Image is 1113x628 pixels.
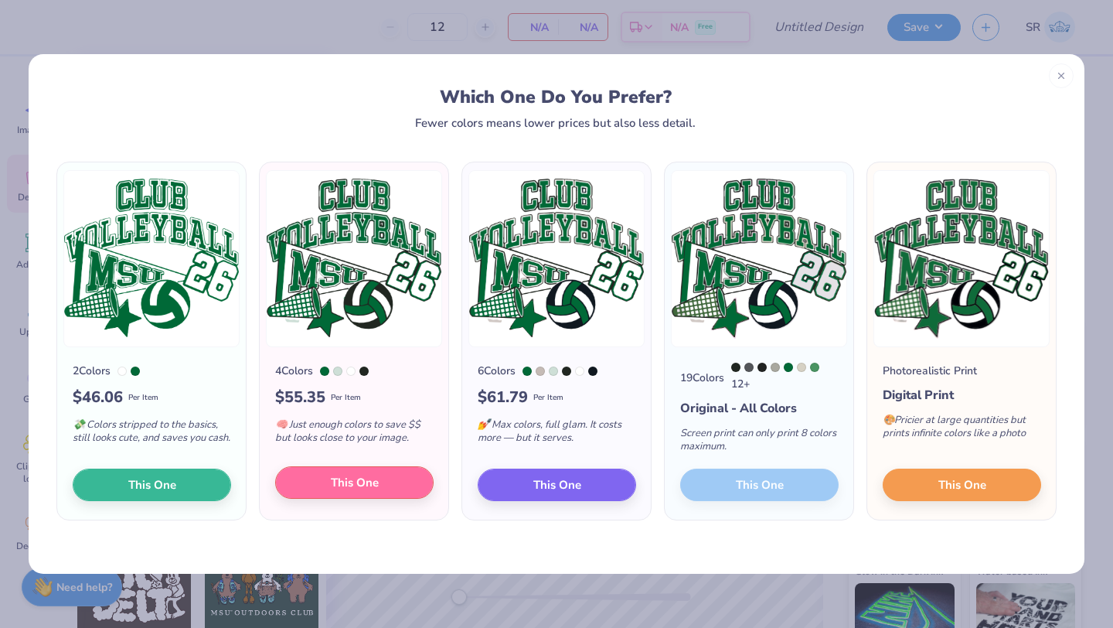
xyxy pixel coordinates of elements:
[320,367,329,376] div: 349 C
[810,363,819,372] div: 7730 C
[73,409,231,460] div: Colors stripped to the basics, still looks cute, and saves you cash.
[275,409,434,460] div: Just enough colors to save $$ but looks close to your image.
[680,418,839,469] div: Screen print can only print 8 colors maximum.
[873,170,1050,347] img: Photorealistic preview
[588,367,597,376] div: Black 6 C
[71,87,1041,108] div: Which One Do You Prefer?
[73,363,111,379] div: 2 Colors
[275,363,313,379] div: 4 Colors
[128,392,158,404] span: Per Item
[333,367,342,376] div: 621 C
[533,476,581,494] span: This One
[73,418,85,432] span: 💸
[784,363,793,372] div: 349 C
[331,392,361,404] span: Per Item
[468,170,645,347] img: 6 color option
[883,469,1041,501] button: This One
[562,367,571,376] div: Black 3 C
[331,474,379,492] span: This One
[131,367,140,376] div: 349 C
[73,469,231,501] button: This One
[478,418,490,432] span: 💅
[797,363,806,372] div: 7527 C
[478,469,636,501] button: This One
[533,392,563,404] span: Per Item
[478,363,516,379] div: 6 Colors
[359,367,369,376] div: Black 3 C
[275,386,325,409] span: $ 55.35
[671,170,847,347] img: 19 color option
[575,367,584,376] div: White
[63,170,240,347] img: 2 color option
[117,367,127,376] div: White
[938,476,986,494] span: This One
[522,367,532,376] div: 349 C
[744,363,754,372] div: Cool Gray 11 C
[680,370,724,386] div: 19 Colors
[536,367,545,376] div: 406 C
[883,404,1041,456] div: Pricier at large quantities but prints infinite colors like a photo
[415,117,696,129] div: Fewer colors means lower prices but also less detail.
[771,363,780,372] div: 414 C
[346,367,356,376] div: White
[266,170,442,347] img: 4 color option
[478,409,636,460] div: Max colors, full glam. It costs more — but it serves.
[549,367,558,376] div: 621 C
[680,399,839,418] div: Original - All Colors
[73,386,123,409] span: $ 46.06
[478,386,528,409] span: $ 61.79
[275,466,434,499] button: This One
[275,418,288,432] span: 🧠
[883,363,977,379] div: Photorealistic Print
[128,476,176,494] span: This One
[731,363,740,372] div: Black 3 C
[757,363,767,372] div: 419 C
[731,363,839,392] div: 12 +
[883,386,1041,404] div: Digital Print
[883,413,895,427] span: 🎨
